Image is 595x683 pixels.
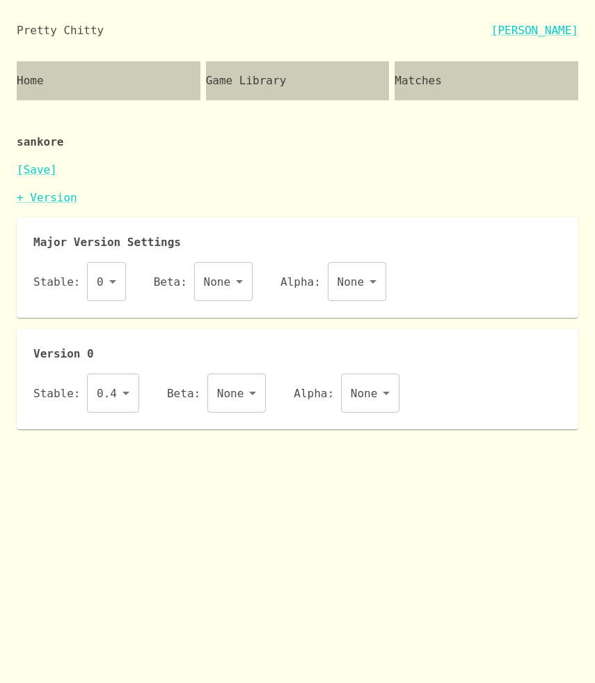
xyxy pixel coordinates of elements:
[194,262,253,301] div: None
[33,346,562,362] p: Version 0
[154,262,253,301] div: Beta:
[33,374,139,413] div: Stable:
[17,191,77,204] a: + Version
[395,61,578,100] a: Matches
[17,61,200,100] a: Home
[33,234,562,251] p: Major Version Settings
[294,374,399,413] div: Alpha:
[33,262,126,301] div: Stable:
[206,61,390,100] a: Game Library
[167,374,266,413] div: Beta:
[17,22,104,39] div: Pretty Chitty
[491,22,578,39] a: [PERSON_NAME]
[87,374,139,413] div: 0.4
[17,112,578,162] p: sankore
[280,262,386,301] div: Alpha:
[17,163,57,176] a: [Save]
[207,374,267,413] div: None
[87,262,126,301] div: 0
[328,262,387,301] div: None
[341,374,400,413] div: None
